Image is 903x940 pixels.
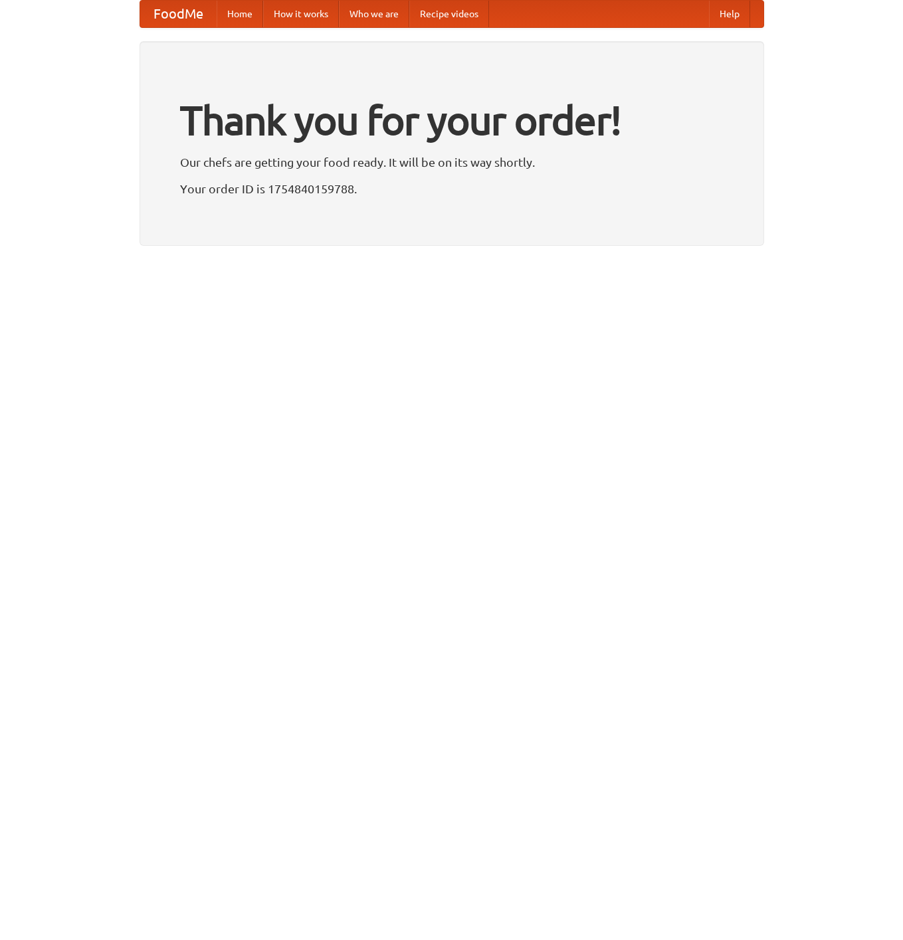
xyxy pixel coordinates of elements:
h1: Thank you for your order! [180,88,724,152]
a: Who we are [339,1,409,27]
a: Recipe videos [409,1,489,27]
a: Help [709,1,750,27]
a: How it works [263,1,339,27]
a: Home [217,1,263,27]
p: Your order ID is 1754840159788. [180,179,724,199]
p: Our chefs are getting your food ready. It will be on its way shortly. [180,152,724,172]
a: FoodMe [140,1,217,27]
